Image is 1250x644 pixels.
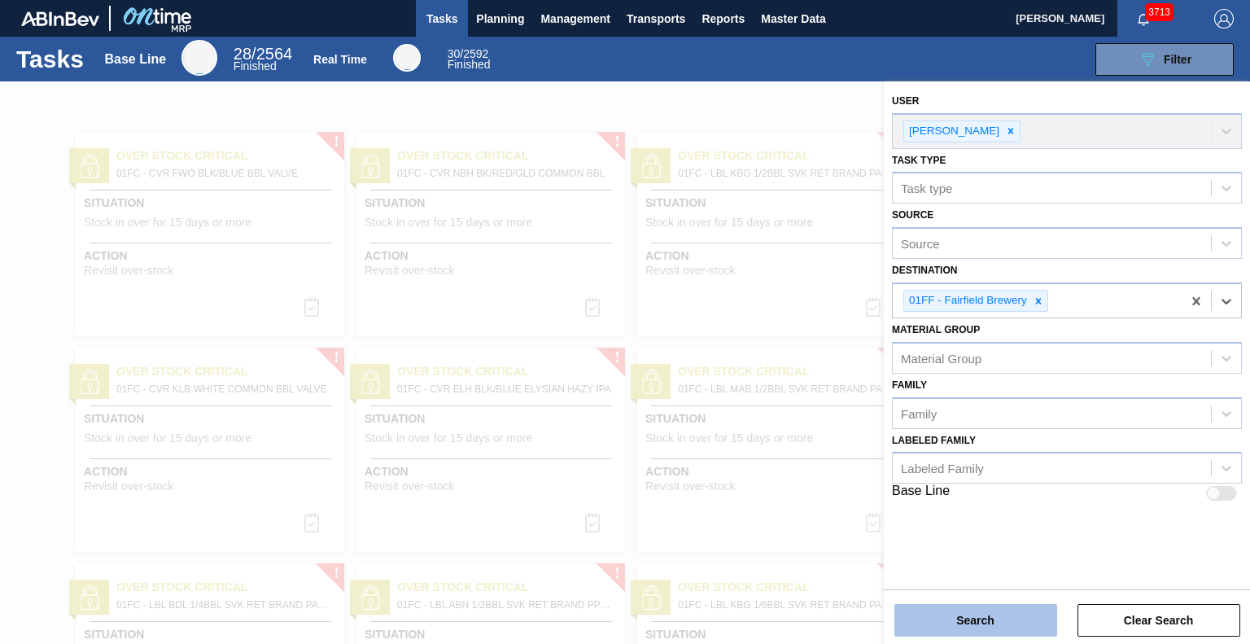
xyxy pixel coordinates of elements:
button: Filter [1095,43,1234,76]
button: Notifications [1117,7,1169,30]
label: Base Line [892,484,950,503]
span: Reports [701,9,745,28]
span: Tasks [424,9,460,28]
span: 30 [448,47,461,60]
span: Filter [1164,53,1191,66]
span: Planning [476,9,524,28]
div: Labeled Family [901,462,984,475]
div: Real Time [313,53,367,66]
div: Base Line [234,47,292,72]
div: Real Time [393,44,421,72]
span: Finished [448,58,491,71]
img: TNhmsLtSVTkK8tSr43FrP2fwEKptu5GPRR3wAAAABJRU5ErkJggg== [21,11,99,26]
label: Labeled Family [892,435,976,446]
span: / 2592 [448,47,489,60]
div: Base Line [105,52,167,67]
label: Material Group [892,324,980,335]
span: Finished [234,59,277,72]
img: Logout [1214,9,1234,28]
div: 01FF - Fairfield Brewery [904,291,1029,311]
label: Source [892,209,933,221]
span: Management [540,9,610,28]
span: 3713 [1145,3,1174,21]
div: Family [901,406,937,420]
div: Real Time [448,49,491,70]
div: Base Line [181,40,217,76]
div: Material Group [901,351,981,365]
h1: Tasks [16,50,84,68]
label: Task type [892,155,946,166]
label: Family [892,379,927,391]
span: Transports [627,9,685,28]
span: 28 [234,45,251,63]
span: Master Data [761,9,825,28]
span: / 2564 [234,45,292,63]
div: Task type [901,182,952,195]
div: Source [901,237,940,251]
label: User [892,95,919,107]
label: Destination [892,265,957,276]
